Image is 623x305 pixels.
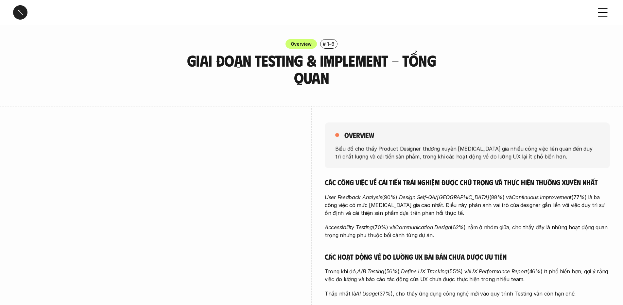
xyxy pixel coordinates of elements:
em: Define UX Tracking [401,268,448,275]
p: Biểu đồ cho thấy Product Designer thường xuyên [MEDICAL_DATA] gia nhiều công việc liên quan đến d... [335,144,599,160]
p: Thấp nhất là (37%), cho thấy ứng dụng công nghệ mới vào quy trình Testing vẫn còn hạn chế. [325,290,610,297]
em: Accessibility Testing [325,224,373,231]
p: (90%), (88%) và (77%) là ba công việc có mức [MEDICAL_DATA] gia cao nhất. Điều này phản ánh vai t... [325,193,610,217]
em: Communication Design [395,224,451,231]
em: UX Performance Report [470,268,527,275]
h5: Các công việc về cải tiến trải nghiệm được chú trọng và thực hiện thường xuyên nhất [325,178,610,187]
p: Trong khi đó, (56%), (55%) và (46%) ít phổ biến hơn, gợi ý rằng việc đo lường và báo cáo tác động... [325,267,610,283]
p: (70%) và (62%) nằm ở nhóm giữa, cho thấy đây là những hoạt động quan trọng nhưng phụ thuộc bối cả... [325,223,610,239]
em: AI Usage [356,290,378,297]
em: Design Self-QA/[GEOGRAPHIC_DATA] [399,194,489,201]
h3: Giai đoạn Testing & Implement - Tổng quan [173,52,451,87]
em: Continuous Improvement [512,194,571,201]
h6: # [323,41,326,46]
p: 1-6 [327,40,334,47]
h5: Các hoạt động về đo lường UX bài bản chưa được ưu tiên [325,252,610,261]
p: Overview [291,40,312,47]
em: User Feedback Analysis [325,194,382,201]
h5: overview [344,130,374,139]
em: A/B Testing [357,268,384,275]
